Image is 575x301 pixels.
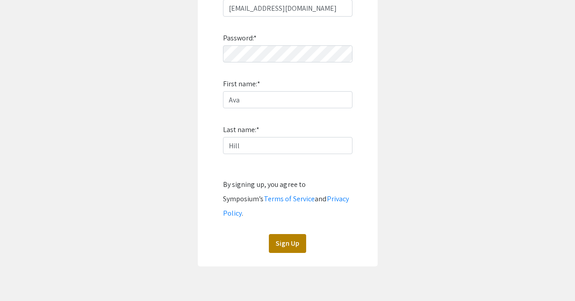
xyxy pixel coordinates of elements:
[264,194,315,204] a: Terms of Service
[7,261,38,294] iframe: Chat
[269,234,306,253] button: Sign Up
[223,177,352,221] div: By signing up, you agree to Symposium’s and .
[223,31,257,45] label: Password:
[223,123,259,137] label: Last name:
[223,77,260,91] label: First name:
